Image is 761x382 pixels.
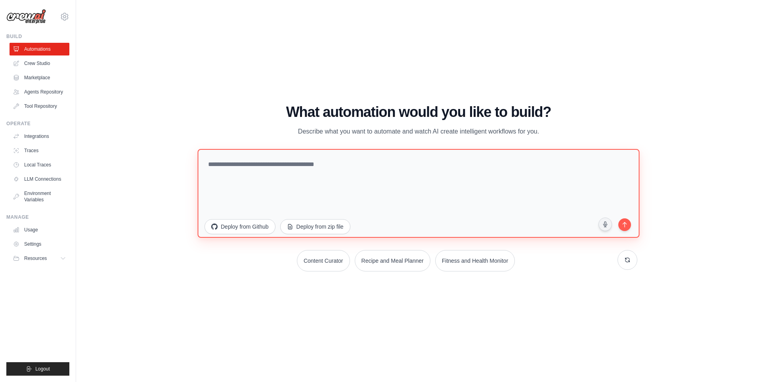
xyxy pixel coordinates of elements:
span: Logout [35,366,50,372]
a: Local Traces [10,159,69,171]
a: Environment Variables [10,187,69,206]
div: Виджет чата [721,344,761,382]
button: Content Curator [297,250,350,271]
a: LLM Connections [10,173,69,185]
a: Tool Repository [10,100,69,113]
a: Marketplace [10,71,69,84]
h1: What automation would you like to build? [200,104,637,120]
button: Logout [6,362,69,376]
div: Manage [6,214,69,220]
div: Operate [6,120,69,127]
button: Deploy from Github [205,219,275,234]
a: Settings [10,238,69,250]
button: Resources [10,252,69,265]
span: Resources [24,255,47,262]
button: Recipe and Meal Planner [355,250,430,271]
button: Fitness and Health Monitor [435,250,515,271]
a: Automations [10,43,69,55]
p: Describe what you want to automate and watch AI create intelligent workflows for you. [285,126,552,137]
div: Build [6,33,69,40]
a: Usage [10,223,69,236]
a: Crew Studio [10,57,69,70]
img: Logo [6,9,46,24]
iframe: Chat Widget [721,344,761,382]
a: Integrations [10,130,69,143]
a: Traces [10,144,69,157]
button: Deploy from zip file [280,219,350,234]
a: Agents Repository [10,86,69,98]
